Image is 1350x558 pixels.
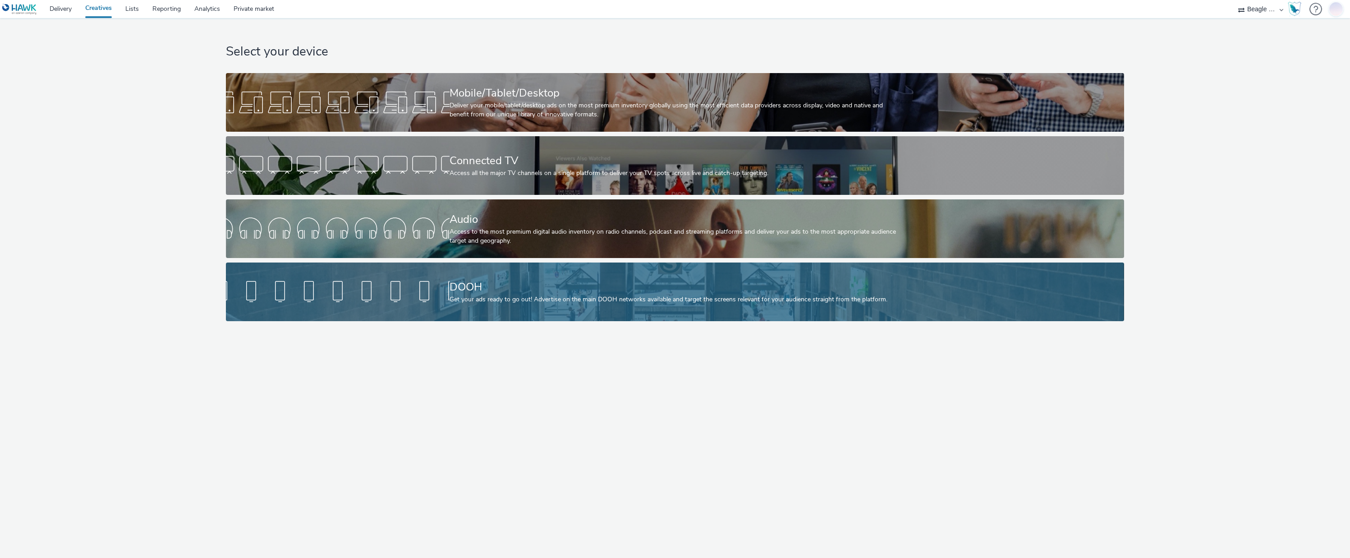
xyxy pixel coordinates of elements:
[1288,2,1305,16] a: Hawk Academy
[450,227,897,246] div: Access to the most premium digital audio inventory on radio channels, podcast and streaming platf...
[450,212,897,227] div: Audio
[226,73,1124,132] a: Mobile/Tablet/DesktopDeliver your mobile/tablet/desktop ads on the most premium inventory globall...
[450,85,897,101] div: Mobile/Tablet/Desktop
[1288,2,1301,16] img: Hawk Academy
[450,295,897,304] div: Get your ads ready to go out! Advertise on the main DOOH networks available and target the screen...
[226,43,1124,60] h1: Select your device
[2,4,37,15] img: undefined Logo
[226,199,1124,258] a: AudioAccess to the most premium digital audio inventory on radio channels, podcast and streaming ...
[450,169,897,178] div: Access all the major TV channels on a single platform to deliver your TV spots across live and ca...
[450,279,897,295] div: DOOH
[226,263,1124,321] a: DOOHGet your ads ready to go out! Advertise on the main DOOH networks available and target the sc...
[450,153,897,169] div: Connected TV
[226,136,1124,195] a: Connected TVAccess all the major TV channels on a single platform to deliver your TV spots across...
[450,101,897,120] div: Deliver your mobile/tablet/desktop ads on the most premium inventory globally using the most effi...
[1329,0,1343,17] img: Jonas Bruzga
